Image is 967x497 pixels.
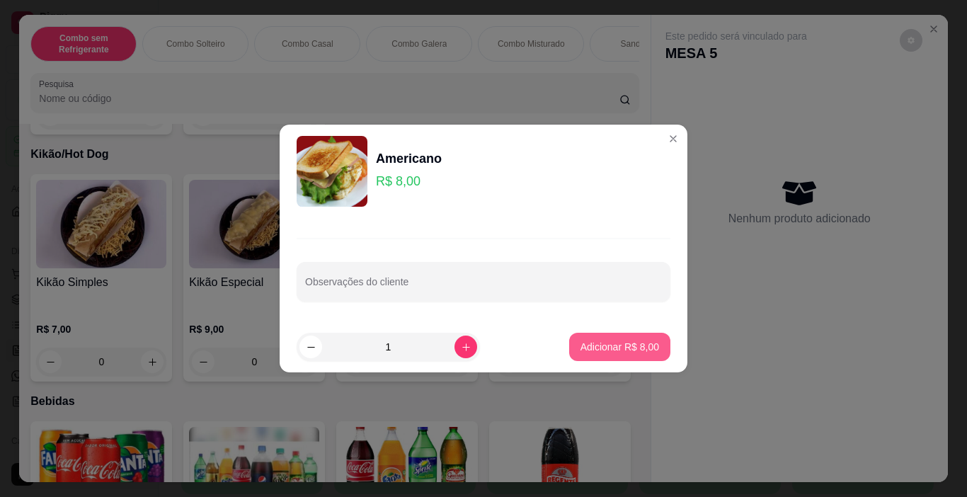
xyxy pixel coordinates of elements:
button: increase-product-quantity [454,336,477,358]
p: Adicionar R$ 8,00 [580,340,659,354]
div: Americano [376,149,442,168]
button: Close [662,127,685,150]
img: product-image [297,136,367,207]
button: decrease-product-quantity [299,336,322,358]
button: Adicionar R$ 8,00 [569,333,670,361]
p: R$ 8,00 [376,171,442,191]
input: Observações do cliente [305,280,662,295]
